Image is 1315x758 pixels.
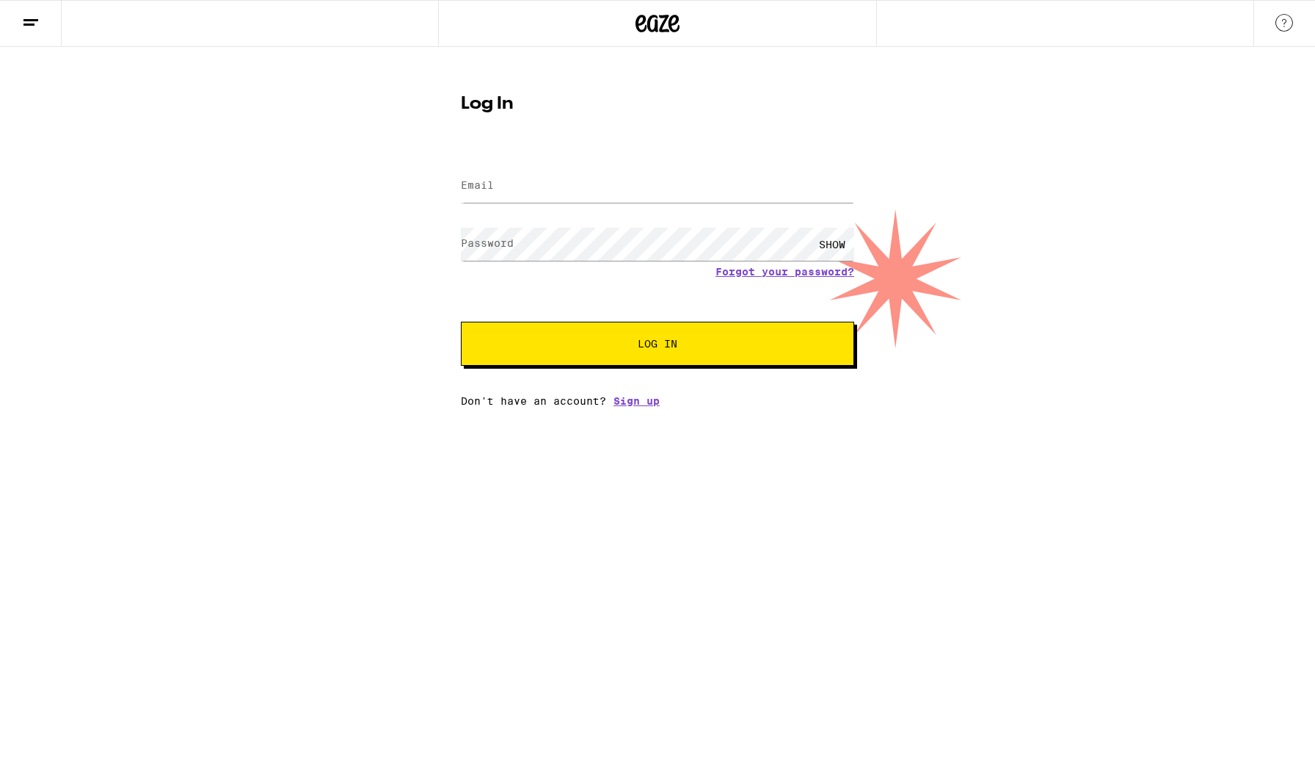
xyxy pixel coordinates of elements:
div: Don't have an account? [461,395,854,407]
h1: Log In [461,95,854,113]
label: Email [461,179,494,191]
label: Password [461,237,514,249]
span: Log In [638,339,677,349]
a: Forgot your password? [715,266,854,278]
div: SHOW [810,228,854,261]
span: Hi. Need any help? [9,10,106,22]
button: Log In [461,322,854,366]
input: Email [461,170,854,203]
a: Sign up [613,395,660,407]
